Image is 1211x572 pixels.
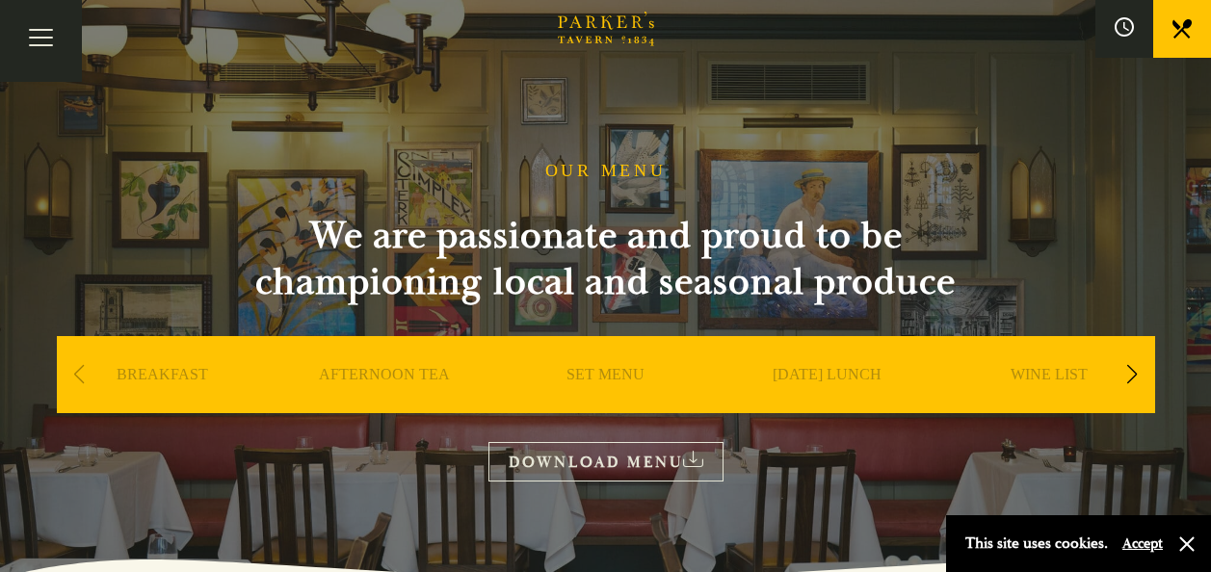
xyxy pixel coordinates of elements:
h1: OUR MENU [545,161,667,182]
h2: We are passionate and proud to be championing local and seasonal produce [221,213,991,305]
p: This site uses cookies. [965,530,1108,558]
div: 4 / 9 [722,336,934,471]
a: [DATE] LUNCH [773,365,882,442]
a: DOWNLOAD MENU [488,442,724,481]
div: 3 / 9 [500,336,712,471]
div: Next slide [1119,353,1145,396]
div: 2 / 9 [278,336,490,471]
a: SET MENU [566,365,645,442]
div: Previous slide [66,353,92,396]
a: WINE LIST [1011,365,1088,442]
div: 5 / 9 [943,336,1155,471]
button: Accept [1122,534,1163,553]
a: BREAKFAST [117,365,208,442]
button: Close and accept [1177,534,1197,554]
div: 1 / 9 [57,336,269,471]
a: AFTERNOON TEA [319,365,450,442]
